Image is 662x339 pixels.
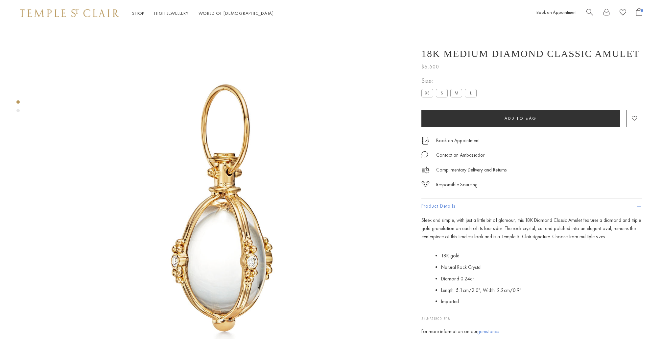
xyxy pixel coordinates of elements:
[421,181,430,187] img: icon_sourcing.svg
[441,252,460,259] span: 18K gold
[16,99,20,117] div: Product gallery navigation
[199,10,274,16] a: World of [DEMOGRAPHIC_DATA]World of [DEMOGRAPHIC_DATA]
[421,151,428,158] img: MessageIcon-01_2.svg
[436,181,478,189] div: Responsible Sourcing
[436,137,480,144] a: Book an Appointment
[421,48,640,59] h1: 18K Medium Diamond Classic Amulet
[436,166,507,174] p: Complimentary Delivery and Returns
[441,275,474,282] span: Diamond 0.24ct
[421,166,430,174] img: icon_delivery.svg
[505,116,537,121] span: Add to bag
[421,75,479,86] span: Size:
[421,137,429,144] img: icon_appointment.svg
[450,89,462,97] label: M
[441,287,521,294] span: Length: 5.1cm/2.0", Width: 2.2cm/0.9"
[421,309,642,322] p: SKU:
[620,8,626,18] a: View Wishlist
[636,8,642,18] a: Open Shopping Bag
[436,89,448,97] label: S
[536,9,577,15] a: Book an Appointment
[586,8,593,18] a: Search
[629,308,655,332] iframe: Gorgias live chat messenger
[430,316,450,321] span: P51800-E18
[132,9,274,17] nav: Main navigation
[477,328,499,335] a: gemstones
[421,110,620,127] button: Add to bag
[421,63,439,71] span: $6,500
[132,10,144,16] a: ShopShop
[421,216,642,241] p: Sleek and simple, with just a little bit of glamour, this 18K Diamond Classic Amulet features a d...
[436,151,485,159] div: Contact an Ambassador
[441,298,459,305] span: Imported
[20,9,119,17] img: Temple St. Clair
[421,89,433,97] label: XS
[465,89,477,97] label: L
[441,264,482,271] span: Natural Rock Crystal
[421,327,642,336] div: For more information on our
[154,10,189,16] a: High JewelleryHigh Jewellery
[421,199,642,214] button: Product Details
